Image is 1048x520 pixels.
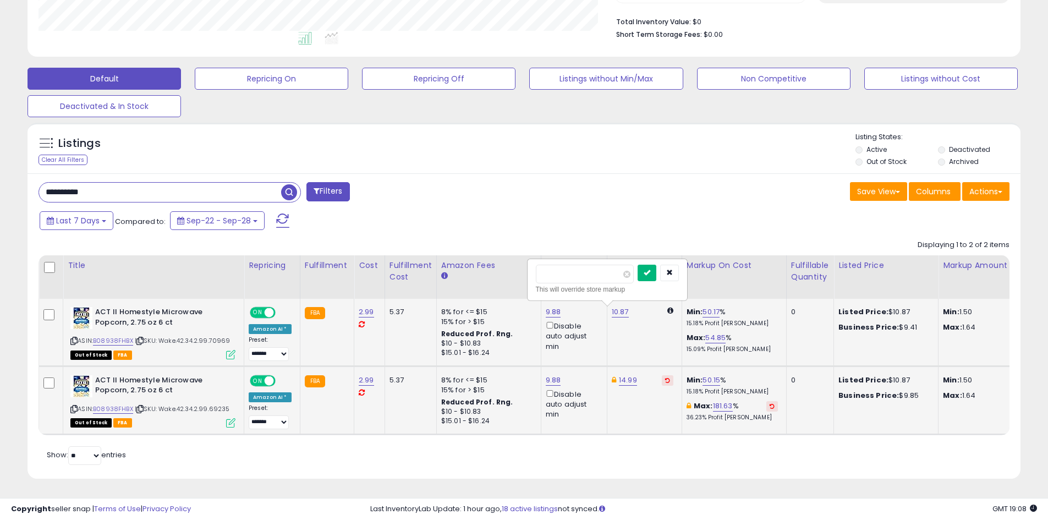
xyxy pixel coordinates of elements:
[70,418,112,428] span: All listings that are currently out of stock and unavailable for purchase on Amazon
[864,68,1018,90] button: Listings without Cost
[612,306,629,318] a: 10.87
[687,401,778,422] div: %
[28,68,181,90] button: Default
[694,401,713,411] b: Max:
[70,307,92,329] img: 51lTrbfgBZL._SL40_.jpg
[95,375,229,398] b: ACT II Homestyle Microwave Popcorn, 2.75 oz 6 ct
[949,157,979,166] label: Archived
[441,407,533,417] div: $10 - $10.83
[838,306,888,317] b: Listed Price:
[441,307,533,317] div: 8% for <= $15
[274,308,292,318] span: OFF
[943,260,1038,271] div: Markup Amount
[186,215,251,226] span: Sep-22 - Sep-28
[616,17,691,26] b: Total Inventory Value:
[249,404,292,429] div: Preset:
[687,375,778,396] div: %
[838,260,934,271] div: Listed Price
[616,30,702,39] b: Short Term Storage Fees:
[70,375,92,397] img: 51lTrbfgBZL._SL40_.jpg
[850,182,907,201] button: Save View
[612,376,616,384] i: This overrides the store level Dynamic Max Price for this listing
[943,375,959,385] strong: Min:
[918,240,1009,250] div: Displaying 1 to 2 of 2 items
[838,322,930,332] div: $9.41
[705,332,726,343] a: 54.85
[305,307,325,319] small: FBA
[687,307,778,327] div: %
[68,260,239,271] div: Title
[687,414,778,422] p: 36.23% Profit [PERSON_NAME]
[529,68,683,90] button: Listings without Min/Max
[249,260,295,271] div: Repricing
[909,182,961,201] button: Columns
[703,375,720,386] a: 50.15
[546,320,599,352] div: Disable auto adjust min
[687,375,703,385] b: Min:
[359,306,374,318] a: 2.99
[441,397,513,407] b: Reduced Prof. Rng.
[441,385,533,395] div: 15% for > $15
[305,375,325,387] small: FBA
[70,351,112,360] span: All listings that are currently out of stock and unavailable for purchase on Amazon
[251,308,265,318] span: ON
[11,503,51,514] strong: Copyright
[441,271,448,281] small: Amazon Fees.
[113,351,132,360] span: FBA
[770,403,775,409] i: Revert to store-level Max Markup
[682,255,786,299] th: The percentage added to the cost of goods (COGS) that forms the calculator for Min & Max prices.
[58,136,101,151] h5: Listings
[170,211,265,230] button: Sep-22 - Sep-28
[703,306,720,318] a: 50.17
[441,417,533,426] div: $15.01 - $16.24
[838,391,930,401] div: $9.85
[305,260,349,271] div: Fulfillment
[389,260,432,283] div: Fulfillment Cost
[93,336,133,346] a: B08938FHBX
[838,390,899,401] b: Business Price:
[441,375,533,385] div: 8% for <= $15
[115,216,166,227] span: Compared to:
[866,157,907,166] label: Out of Stock
[838,375,930,385] div: $10.87
[992,503,1037,514] span: 2025-10-6 19:08 GMT
[943,306,959,317] strong: Min:
[697,68,851,90] button: Non Competitive
[546,388,599,420] div: Disable auto adjust min
[838,307,930,317] div: $10.87
[687,332,706,343] b: Max:
[249,336,292,361] div: Preset:
[389,307,428,317] div: 5.37
[687,260,782,271] div: Markup on Cost
[838,322,899,332] b: Business Price:
[70,375,235,426] div: ASIN:
[249,324,292,334] div: Amazon AI *
[943,390,962,401] strong: Max:
[142,503,191,514] a: Privacy Policy
[274,376,292,385] span: OFF
[113,418,132,428] span: FBA
[95,307,229,330] b: ACT II Homestyle Microwave Popcorn, 2.75 oz 6 ct
[40,211,113,230] button: Last 7 Days
[39,155,87,165] div: Clear All Filters
[135,336,231,345] span: | SKU: Wake.42.34.2.99.70969
[389,375,428,385] div: 5.37
[687,402,691,409] i: This overrides the store level max markup for this listing
[93,404,133,414] a: B08938FHBX
[251,376,265,385] span: ON
[441,317,533,327] div: 15% for > $15
[362,68,515,90] button: Repricing Off
[616,14,1001,28] li: $0
[11,504,191,514] div: seller snap | |
[70,307,235,358] div: ASIN:
[536,284,679,295] div: This will override store markup
[359,260,380,271] div: Cost
[943,307,1034,317] p: 1.50
[195,68,348,90] button: Repricing On
[441,260,536,271] div: Amazon Fees
[441,348,533,358] div: $15.01 - $16.24
[962,182,1009,201] button: Actions
[791,375,825,385] div: 0
[619,375,637,386] a: 14.99
[687,333,778,353] div: %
